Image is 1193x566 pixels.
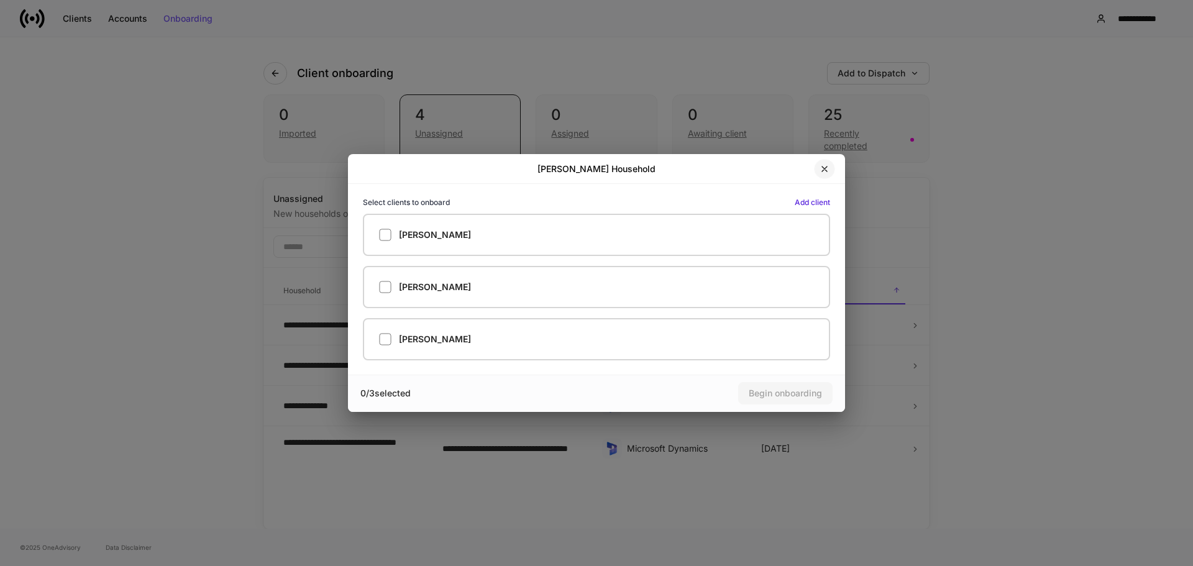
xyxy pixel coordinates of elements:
[363,266,830,308] label: [PERSON_NAME]
[360,387,596,399] div: 0 / 3 selected
[399,229,471,241] h5: [PERSON_NAME]
[537,163,656,175] h2: [PERSON_NAME] Household
[399,281,471,293] h5: [PERSON_NAME]
[795,199,830,206] button: Add client
[399,333,471,345] h5: [PERSON_NAME]
[363,214,830,256] label: [PERSON_NAME]
[363,196,450,208] h6: Select clients to onboard
[363,318,830,360] label: [PERSON_NAME]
